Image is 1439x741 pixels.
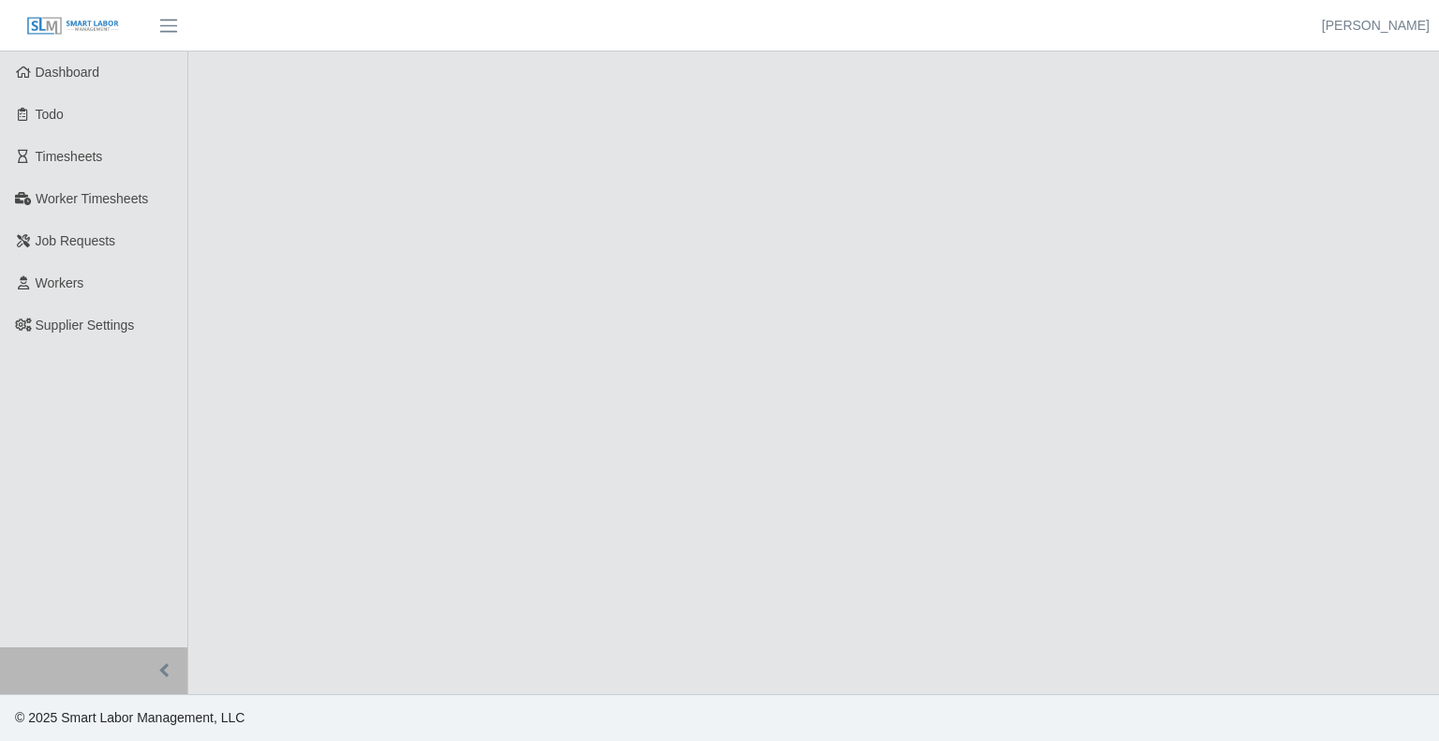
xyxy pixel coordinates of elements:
[36,107,64,122] span: Todo
[36,275,84,290] span: Workers
[26,16,120,37] img: SLM Logo
[1322,16,1430,36] a: [PERSON_NAME]
[36,318,135,333] span: Supplier Settings
[36,191,148,206] span: Worker Timesheets
[36,65,100,80] span: Dashboard
[15,710,245,725] span: © 2025 Smart Labor Management, LLC
[36,233,116,248] span: Job Requests
[36,149,103,164] span: Timesheets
